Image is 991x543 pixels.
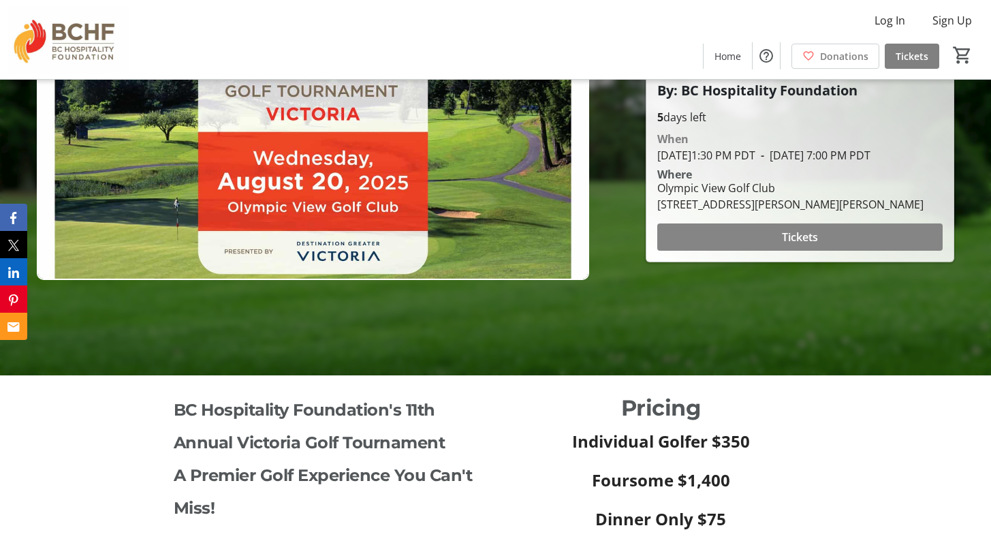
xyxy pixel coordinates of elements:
span: BC Hospitality Foundation's 11th Annual Victoria Golf Tournament [174,400,445,452]
a: Donations [791,44,879,69]
span: [DATE] 7:00 PM PDT [755,148,870,163]
span: - [755,148,770,163]
p: days left [657,109,943,125]
button: Help [753,42,780,69]
span: A Premier Golf Experience You Can't Miss! [174,465,473,518]
span: Home [714,49,741,63]
p: Pricing [504,392,818,424]
strong: Individual Golfer $350 [572,430,750,452]
div: When [657,131,689,147]
span: Tickets [782,229,818,245]
span: [DATE] 1:30 PM PDT [657,148,755,163]
div: Where [657,169,692,180]
span: Donations [820,49,868,63]
button: Tickets [657,223,943,251]
span: Sign Up [932,12,972,29]
button: Sign Up [922,10,983,31]
button: Cart [950,43,975,67]
strong: $75 [697,508,726,530]
span: Log In [875,12,905,29]
strong: Dinner Only [595,508,693,530]
div: Olympic View Golf Club [657,180,924,196]
span: 5 [657,110,663,125]
a: Home [704,44,752,69]
img: BC Hospitality Foundation's Logo [8,5,129,74]
a: Tickets [885,44,939,69]
p: By: BC Hospitality Foundation [657,83,943,98]
button: Log In [864,10,916,31]
strong: Foursome $1,400 [592,469,730,491]
div: [STREET_ADDRESS][PERSON_NAME][PERSON_NAME] [657,196,924,213]
span: Tickets [896,49,928,63]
